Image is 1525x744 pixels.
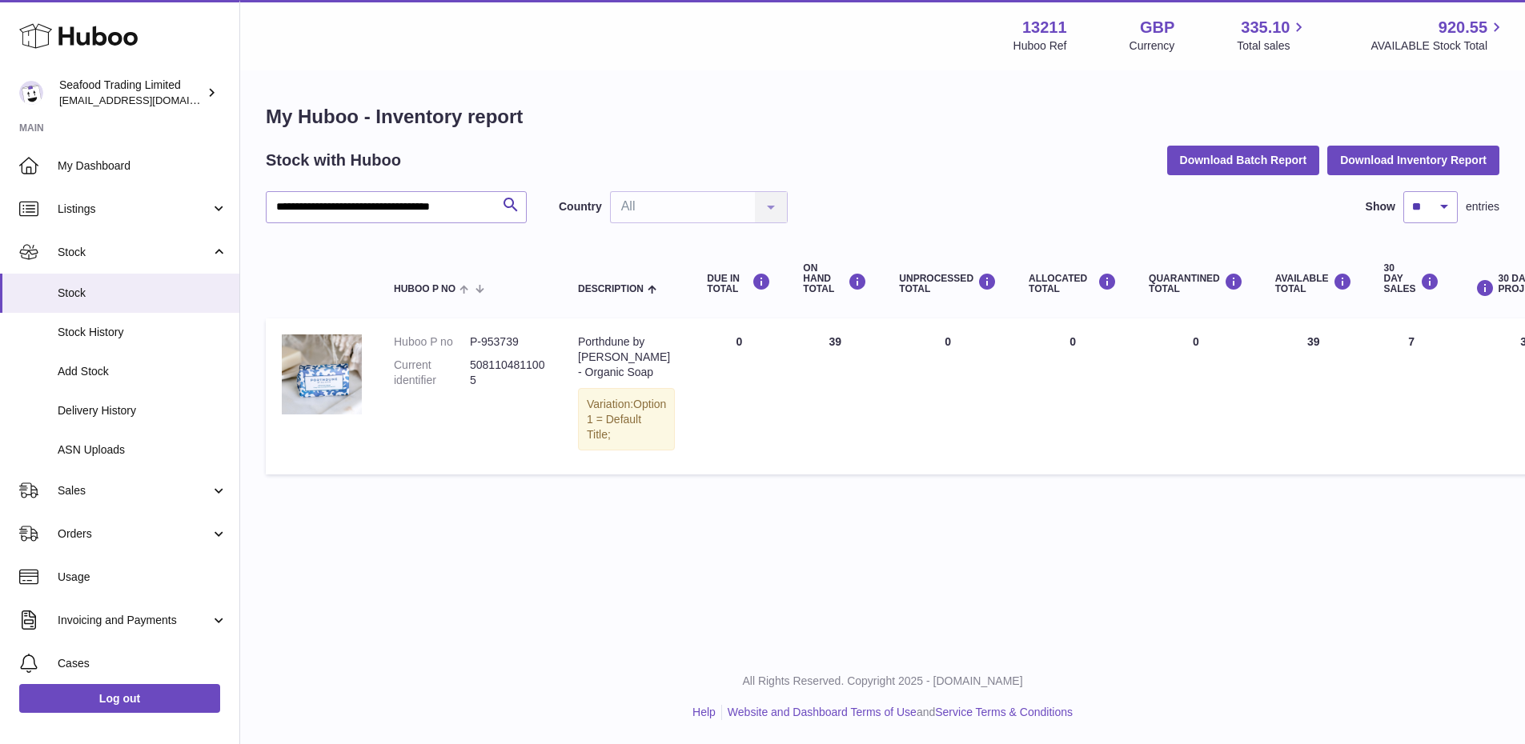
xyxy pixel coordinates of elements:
span: Invoicing and Payments [58,613,211,628]
li: and [722,705,1073,720]
a: Help [692,706,716,718]
span: Listings [58,202,211,217]
span: ASN Uploads [58,442,227,458]
h1: My Huboo - Inventory report [266,104,1499,130]
td: 39 [1259,318,1368,474]
button: Download Inventory Report [1327,146,1499,174]
a: 335.10 Total sales [1237,17,1308,54]
td: 7 [1368,318,1455,474]
span: My Dashboard [58,158,227,174]
td: 39 [787,318,883,474]
span: Cases [58,656,227,671]
div: Seafood Trading Limited [59,78,203,108]
label: Show [1366,199,1395,214]
span: AVAILABLE Stock Total [1370,38,1506,54]
dt: Current identifier [394,358,470,388]
div: ALLOCATED Total [1029,273,1117,294]
span: Total sales [1237,38,1308,54]
dd: P-953739 [470,334,546,350]
img: online@rickstein.com [19,81,43,105]
div: Variation: [578,388,675,451]
div: ON HAND Total [803,263,867,295]
td: 0 [883,318,1013,474]
span: entries [1466,199,1499,214]
div: Currency [1130,38,1175,54]
div: Huboo Ref [1013,38,1067,54]
span: [EMAIL_ADDRESS][DOMAIN_NAME] [59,94,235,106]
span: Add Stock [58,364,227,379]
p: All Rights Reserved. Copyright 2025 - [DOMAIN_NAME] [253,674,1512,689]
span: 0 [1193,335,1199,348]
h2: Stock with Huboo [266,150,401,171]
a: Website and Dashboard Terms of Use [728,706,917,718]
span: Description [578,284,644,294]
a: 920.55 AVAILABLE Stock Total [1370,17,1506,54]
span: 335.10 [1241,17,1290,38]
span: Huboo P no [394,284,455,294]
span: Usage [58,570,227,585]
span: Delivery History [58,403,227,418]
strong: GBP [1140,17,1174,38]
div: Porthdune by [PERSON_NAME] - Organic Soap [578,334,675,380]
span: Orders [58,526,211,542]
span: Stock History [58,325,227,340]
div: 30 DAY SALES [1384,263,1439,295]
a: Service Terms & Conditions [935,706,1073,718]
strong: 13211 [1022,17,1067,38]
dt: Huboo P no [394,334,470,350]
div: AVAILABLE Total [1275,273,1352,294]
div: DUE IN TOTAL [707,273,771,294]
td: 0 [1013,318,1133,474]
div: QUARANTINED Total [1149,273,1243,294]
div: UNPROCESSED Total [899,273,997,294]
td: 0 [691,318,787,474]
dd: 5081104811005 [470,358,546,388]
span: Sales [58,483,211,498]
button: Download Batch Report [1167,146,1320,174]
span: Stock [58,286,227,301]
img: product image [282,334,362,414]
span: 920.55 [1439,17,1487,38]
label: Country [559,199,602,214]
span: Stock [58,245,211,260]
span: Option 1 = Default Title; [587,398,666,441]
a: Log out [19,684,220,713]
